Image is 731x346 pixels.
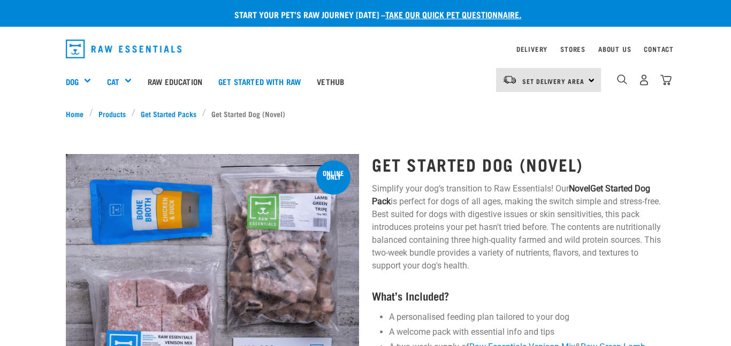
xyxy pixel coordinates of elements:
a: Cat [107,75,119,88]
a: Stores [560,47,585,51]
li: A personalised feeding plan tailored to your dog [389,311,665,324]
a: Delivery [516,47,547,51]
strong: Novel [569,183,590,194]
a: take our quick pet questionnaire. [385,12,521,17]
img: home-icon@2x.png [660,74,672,86]
a: Get started with Raw [210,60,309,103]
span: Set Delivery Area [522,79,584,83]
img: home-icon-1@2x.png [617,74,627,84]
li: A welcome pack with essential info and tips [389,326,665,339]
nav: dropdown navigation [57,35,674,63]
img: Raw Essentials Logo [66,40,181,58]
img: user.png [638,74,650,86]
a: About Us [598,47,631,51]
a: Contact [644,47,674,51]
a: Products [93,108,132,119]
a: Get Started Packs [135,108,202,119]
nav: breadcrumbs [66,108,665,119]
a: Dog [66,75,79,88]
img: van-moving.png [502,75,517,84]
h1: Get Started Dog (Novel) [372,155,665,174]
strong: What’s Included? [372,293,449,298]
a: Raw Education [140,60,210,103]
p: Simplify your dog’s transition to Raw Essentials! Our is perfect for dogs of all ages, making the... [372,182,665,272]
a: Home [66,108,89,119]
a: Vethub [309,60,352,103]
